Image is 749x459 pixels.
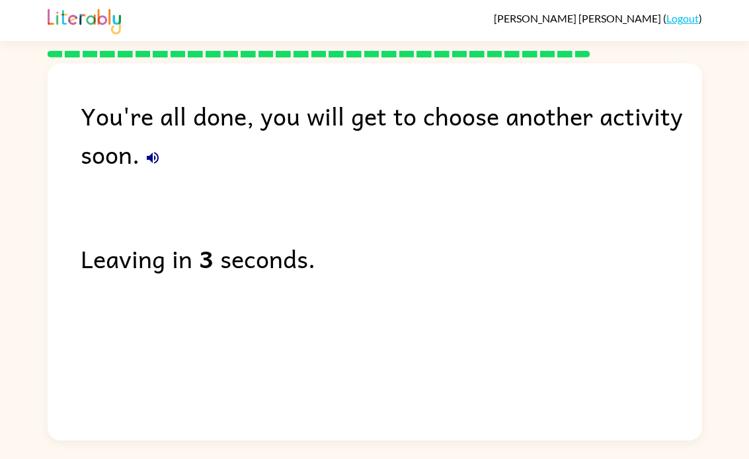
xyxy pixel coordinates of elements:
span: [PERSON_NAME] [PERSON_NAME] [494,12,663,24]
div: ( ) [494,12,702,24]
div: Leaving in seconds. [81,239,702,277]
a: Logout [666,12,699,24]
b: 3 [199,239,214,277]
img: Literably [48,5,121,34]
div: You're all done, you will get to choose another activity soon. [81,96,702,173]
